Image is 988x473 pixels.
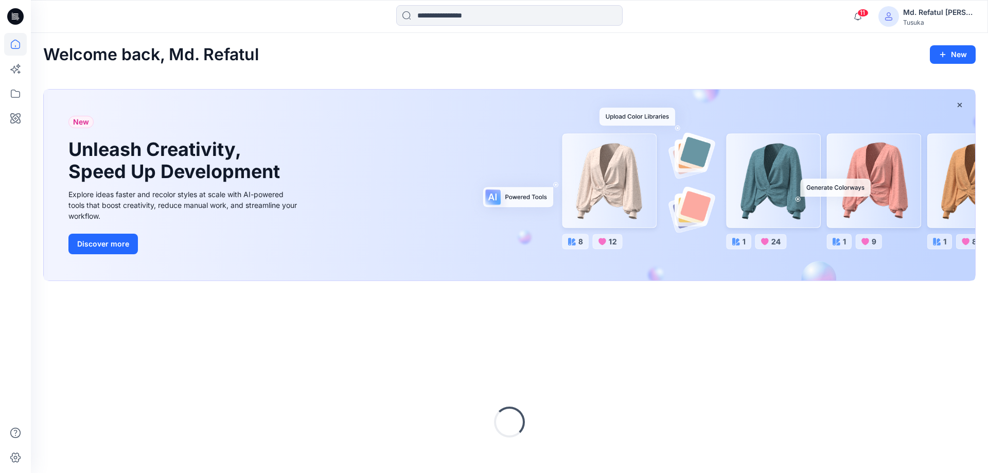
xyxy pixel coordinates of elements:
[73,116,89,128] span: New
[903,6,975,19] div: Md. Refatul [PERSON_NAME]
[68,234,300,254] a: Discover more
[43,45,259,64] h2: Welcome back, Md. Refatul
[857,9,869,17] span: 11
[930,45,976,64] button: New
[903,19,975,26] div: Tusuka
[68,189,300,221] div: Explore ideas faster and recolor styles at scale with AI-powered tools that boost creativity, red...
[885,12,893,21] svg: avatar
[68,234,138,254] button: Discover more
[68,138,285,183] h1: Unleash Creativity, Speed Up Development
